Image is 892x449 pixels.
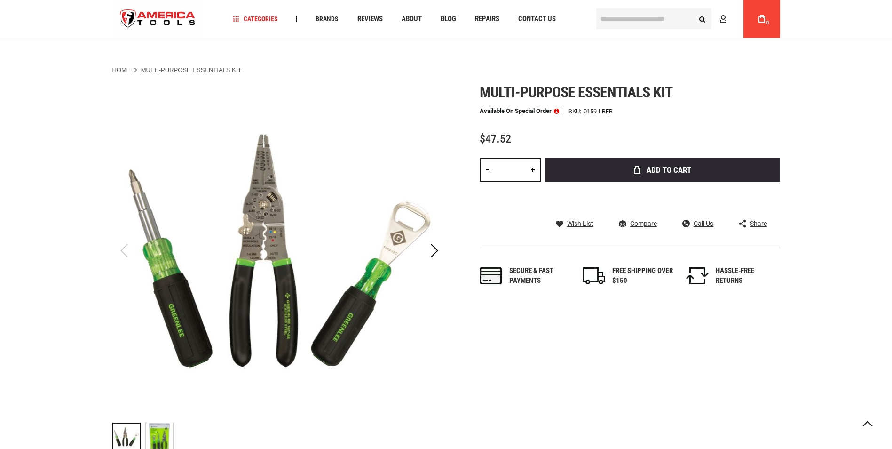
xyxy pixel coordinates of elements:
a: Reviews [353,13,387,25]
span: Wish List [567,220,593,227]
span: Blog [441,16,456,23]
a: Brands [311,13,343,25]
span: Call Us [694,220,713,227]
a: Categories [229,13,282,25]
span: Multi-purpose essentials kit [480,83,672,101]
img: payments [480,267,502,284]
a: Home [112,66,131,74]
span: Categories [233,16,278,22]
span: Repairs [475,16,499,23]
img: shipping [583,267,605,284]
a: Call Us [682,219,713,228]
span: Share [750,220,767,227]
strong: Multi-Purpose Essentials Kit [141,66,242,73]
a: Wish List [556,219,593,228]
div: HASSLE-FREE RETURNS [716,266,777,286]
img: America Tools [112,1,204,37]
span: About [402,16,422,23]
span: Reviews [357,16,383,23]
span: Contact Us [518,16,556,23]
span: 0 [766,20,769,25]
img: Multi-Purpose Essentials Kit [112,84,446,418]
div: Secure & fast payments [509,266,570,286]
button: Search [694,10,711,28]
span: Add to Cart [647,166,691,174]
a: About [397,13,426,25]
div: FREE SHIPPING OVER $150 [612,266,673,286]
div: Next [423,84,446,418]
a: Contact Us [514,13,560,25]
p: Available on Special Order [480,108,559,114]
strong: SKU [568,108,584,114]
a: Blog [436,13,460,25]
button: Add to Cart [545,158,780,182]
img: returns [686,267,709,284]
span: Compare [630,220,657,227]
span: Brands [316,16,339,22]
a: Compare [619,219,657,228]
a: Repairs [471,13,504,25]
span: $47.52 [480,132,511,145]
a: store logo [112,1,204,37]
div: 0159-LBFB [584,108,613,114]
